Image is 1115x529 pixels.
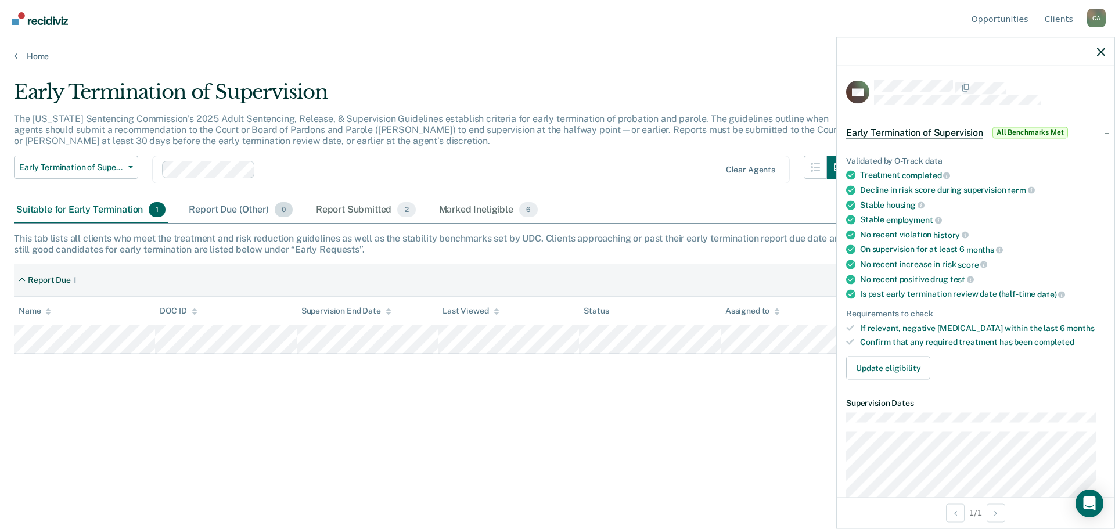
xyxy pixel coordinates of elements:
[860,323,1105,333] div: If relevant, negative [MEDICAL_DATA] within the last 6
[846,398,1105,408] dt: Supervision Dates
[14,113,840,146] p: The [US_STATE] Sentencing Commission’s 2025 Adult Sentencing, Release, & Supervision Guidelines e...
[397,202,415,217] span: 2
[275,202,293,217] span: 0
[933,230,969,239] span: history
[987,503,1005,522] button: Next Opportunity
[19,306,51,316] div: Name
[584,306,609,316] div: Status
[950,275,974,284] span: test
[860,170,1105,181] div: Treatment
[73,275,77,285] div: 1
[149,202,166,217] span: 1
[1076,490,1103,517] div: Open Intercom Messenger
[443,306,499,316] div: Last Viewed
[14,80,850,113] div: Early Termination of Supervision
[1087,9,1106,27] div: C A
[946,503,965,522] button: Previous Opportunity
[28,275,71,285] div: Report Due
[519,202,538,217] span: 6
[860,185,1105,195] div: Decline in risk score during supervision
[860,244,1105,255] div: On supervision for at least 6
[966,245,1003,254] span: months
[958,260,987,269] span: score
[837,497,1114,528] div: 1 / 1
[314,197,418,223] div: Report Submitted
[992,127,1068,138] span: All Benchmarks Met
[1087,9,1106,27] button: Profile dropdown button
[860,215,1105,225] div: Stable
[837,114,1114,151] div: Early Termination of SupervisionAll Benchmarks Met
[301,306,391,316] div: Supervision End Date
[846,308,1105,318] div: Requirements to check
[860,289,1105,300] div: Is past early termination review date (half-time
[186,197,294,223] div: Report Due (Other)
[846,127,983,138] span: Early Termination of Supervision
[860,229,1105,240] div: No recent violation
[860,274,1105,285] div: No recent positive drug
[1034,337,1074,347] span: completed
[160,306,197,316] div: DOC ID
[886,200,925,210] span: housing
[1008,185,1034,195] span: term
[726,165,775,175] div: Clear agents
[860,200,1105,210] div: Stable
[12,12,68,25] img: Recidiviz
[902,171,951,180] span: completed
[14,197,168,223] div: Suitable for Early Termination
[725,306,780,316] div: Assigned to
[860,337,1105,347] div: Confirm that any required treatment has been
[1037,289,1065,298] span: date)
[14,233,1101,255] div: This tab lists all clients who meet the treatment and risk reduction guidelines as well as the st...
[1066,323,1094,332] span: months
[846,357,930,380] button: Update eligibility
[437,197,541,223] div: Marked Ineligible
[19,163,124,172] span: Early Termination of Supervision
[860,259,1105,269] div: No recent increase in risk
[846,156,1105,165] div: Validated by O-Track data
[886,215,941,224] span: employment
[14,51,1101,62] a: Home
